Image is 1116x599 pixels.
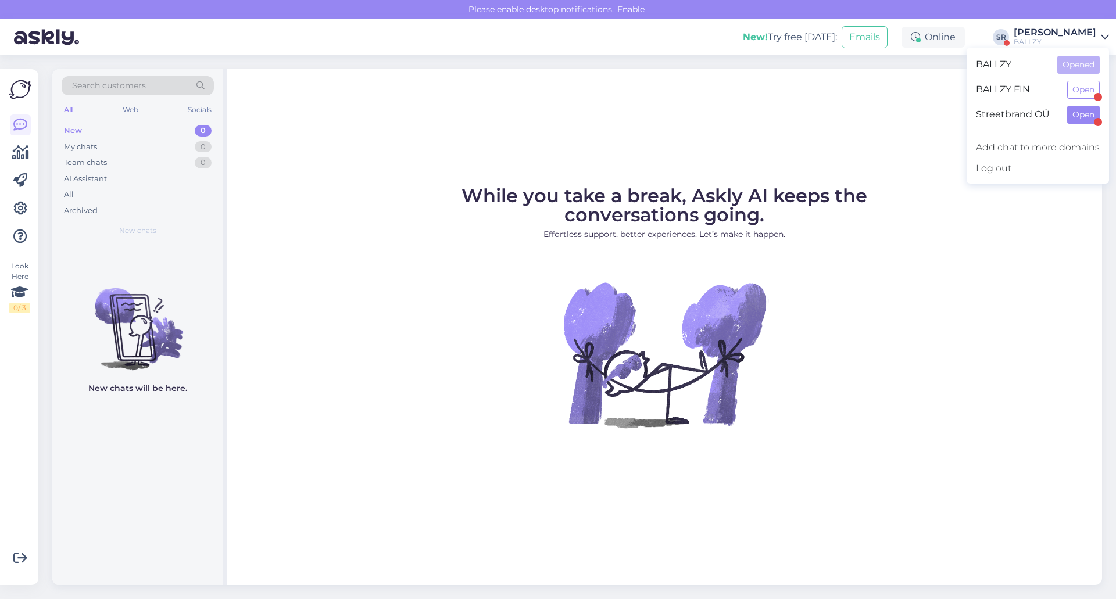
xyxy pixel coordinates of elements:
div: BALLZY [1014,37,1096,46]
img: No Chat active [560,250,769,459]
span: Search customers [72,80,146,92]
div: Web [120,102,141,117]
div: Team chats [64,157,107,168]
div: Log out [967,158,1109,179]
a: Add chat to more domains [967,137,1109,158]
img: No chats [52,267,223,372]
div: AI Assistant [64,173,107,185]
div: 0 / 3 [9,303,30,313]
div: 0 [195,141,212,153]
div: Try free [DATE]: [743,30,837,44]
div: 0 [195,125,212,137]
div: Socials [185,102,214,117]
p: Effortless support, better experiences. Let’s make it happen. [409,228,920,241]
div: My chats [64,141,97,153]
a: [PERSON_NAME]BALLZY [1014,28,1109,46]
p: New chats will be here. [88,382,187,394]
span: BALLZY [976,56,1048,74]
button: Open [1067,81,1100,99]
div: [PERSON_NAME] [1014,28,1096,37]
div: All [62,102,75,117]
span: While you take a break, Askly AI keeps the conversations going. [462,184,867,226]
div: Archived [64,205,98,217]
div: SR [993,29,1009,45]
button: Opened [1057,56,1100,74]
img: Askly Logo [9,78,31,101]
b: New! [743,31,768,42]
div: All [64,189,74,200]
div: New [64,125,82,137]
div: Look Here [9,261,30,313]
span: Enable [614,4,648,15]
button: Open [1067,106,1100,124]
span: BALLZY FIN [976,81,1058,99]
span: New chats [119,225,156,236]
div: Online [902,27,965,48]
div: 0 [195,157,212,168]
span: Streetbrand OÜ [976,106,1058,124]
button: Emails [842,26,888,48]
